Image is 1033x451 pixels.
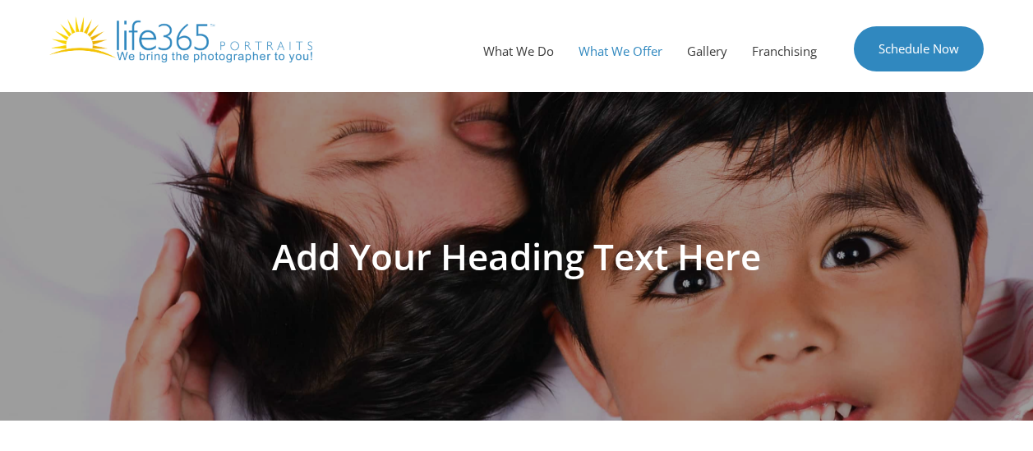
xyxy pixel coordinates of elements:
a: What We Offer [566,26,675,76]
img: Life365 [49,16,312,62]
a: Schedule Now [854,26,984,71]
a: Gallery [675,26,740,76]
a: What We Do [471,26,566,76]
a: Franchising [740,26,829,76]
h1: Add Your Heading Text Here [57,238,977,274]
